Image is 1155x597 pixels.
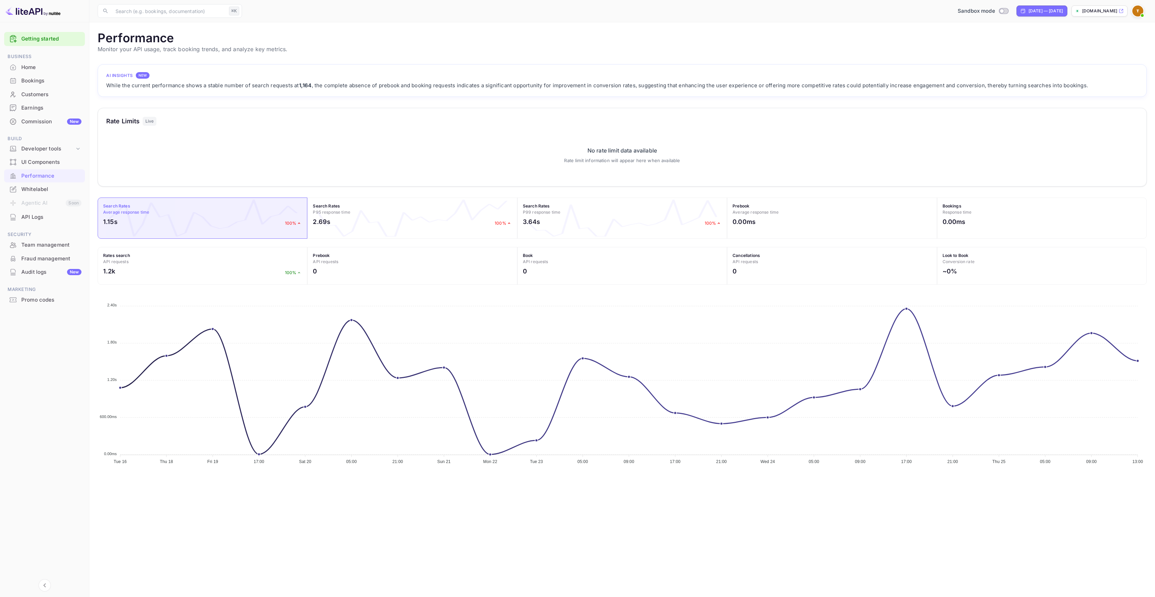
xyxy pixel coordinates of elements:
a: Earnings [4,101,85,114]
div: Whitelabel [4,183,85,196]
div: Live [143,117,157,126]
h2: 0 [733,267,737,276]
div: Home [21,64,81,71]
button: Collapse navigation [38,579,51,592]
div: [DATE] — [DATE] [1028,8,1063,14]
p: 100% [285,220,302,226]
a: Team management [4,238,85,251]
a: Promo codes [4,293,85,306]
div: Switch to Production mode [955,7,1011,15]
h1: Performance [98,31,1147,45]
tspan: 09:00 [1086,459,1097,464]
strong: Cancellations [733,253,760,258]
span: P95 response time [313,210,350,215]
tspan: 17:00 [254,459,264,464]
a: API Logs [4,211,85,223]
div: New [67,119,81,125]
a: Audit logsNew [4,266,85,278]
h2: 0.00ms [943,217,966,226]
tspan: Wed 24 [760,459,775,464]
span: Average response time [103,210,149,215]
div: Developer tools [4,143,85,155]
tspan: Tue 16 [114,459,127,464]
p: [DOMAIN_NAME] [1082,8,1117,14]
a: Bookings [4,74,85,87]
tspan: 0.00ms [104,451,117,455]
h2: 1.2k [103,267,115,276]
tspan: 05:00 [577,459,588,464]
div: Audit logsNew [4,266,85,279]
div: Commission [21,118,81,126]
div: Developer tools [21,145,75,153]
h4: AI Insights [106,72,133,79]
span: API requests [313,259,338,264]
span: Response time [943,210,972,215]
tspan: 05:00 [808,459,819,464]
div: Fraud management [21,255,81,263]
div: Getting started [4,32,85,46]
a: CommissionNew [4,115,85,128]
tspan: 17:00 [670,459,681,464]
tspan: 1.80s [107,340,117,344]
input: Search (e.g. bookings, documentation) [111,4,226,18]
strong: Rates search [103,253,130,258]
h2: 3.64s [523,217,540,226]
span: API requests [523,259,548,264]
tspan: Thu 18 [160,459,173,464]
div: Promo codes [4,293,85,307]
div: UI Components [4,156,85,169]
h2: 0 [523,267,527,276]
div: Fraud management [4,252,85,266]
h2: 0.00ms [733,217,756,226]
tspan: 17:00 [901,459,912,464]
div: Performance [21,172,81,180]
div: UI Components [21,158,81,166]
p: 100% [285,270,302,276]
div: Bookings [4,74,85,88]
strong: Bookings [943,203,961,209]
tspan: Tue 23 [530,459,543,464]
h2: 1.15s [103,217,118,226]
tspan: Sun 21 [437,459,451,464]
tspan: 600.00ms [100,414,117,418]
div: Audit logs [21,268,81,276]
tspan: 09:00 [855,459,866,464]
strong: 1,164 [299,82,312,89]
tspan: 1.20s [107,377,117,381]
p: 100% [705,220,722,226]
div: While the current performance shows a stable number of search requests at , the complete absence ... [106,81,1138,90]
strong: Search Rates [523,203,550,209]
h2: 2.69s [313,217,330,226]
span: Marketing [4,286,85,293]
span: API requests [733,259,758,264]
p: Monitor your API usage, track booking trends, and analyze key metrics. [98,45,1147,53]
strong: Prebook [313,253,330,258]
div: ⌘K [229,7,239,15]
a: Home [4,61,85,74]
span: Build [4,135,85,143]
div: API Logs [4,211,85,224]
h3: Rate Limits [106,116,140,126]
tspan: Sat 20 [299,459,311,464]
tspan: 2.40s [107,303,117,307]
div: API Logs [21,213,81,221]
div: Earnings [4,101,85,115]
strong: Search Rates [313,203,340,209]
tspan: 21:00 [947,459,958,464]
div: CommissionNew [4,115,85,128]
a: Customers [4,88,85,101]
img: tripCheckiner [1132,5,1143,16]
tspan: 21:00 [393,459,403,464]
a: UI Components [4,156,85,168]
strong: Prebook [733,203,749,209]
span: Business [4,53,85,60]
div: Promo codes [21,296,81,304]
tspan: Thu 25 [992,459,1005,464]
a: Performance [4,169,85,182]
div: Earnings [21,104,81,112]
span: Average response time [733,210,779,215]
span: Conversion rate [943,259,975,264]
strong: Look to Book [943,253,969,258]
